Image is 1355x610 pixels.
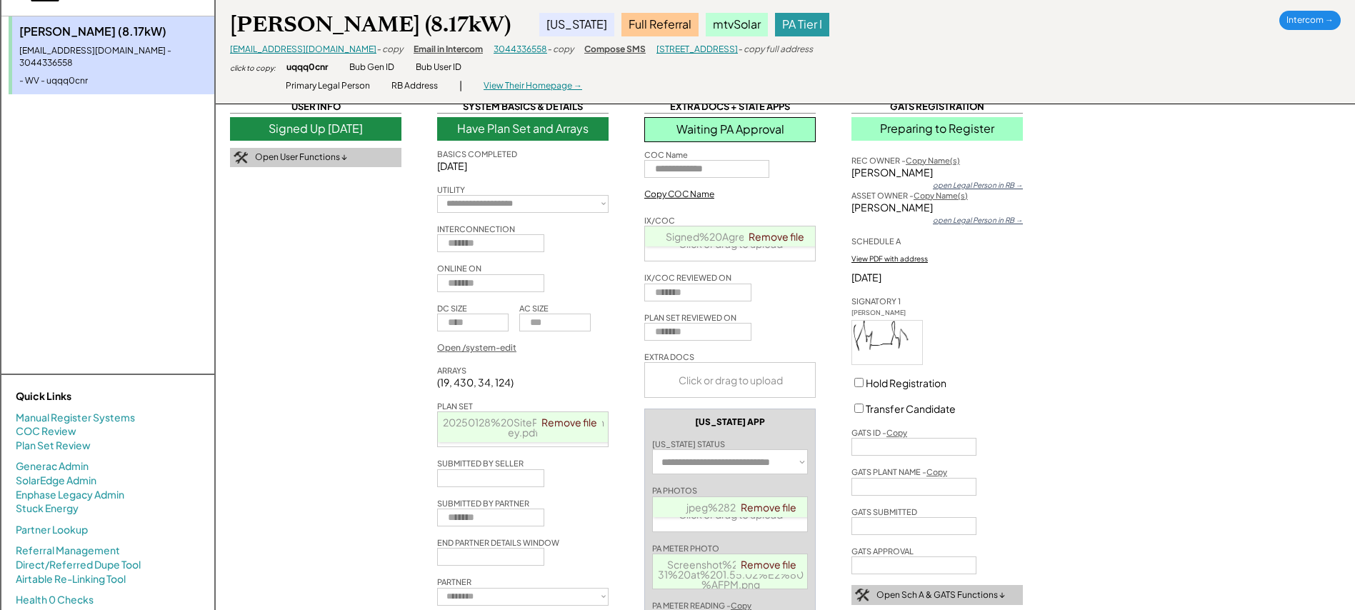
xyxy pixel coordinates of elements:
[230,117,401,140] div: Signed Up [DATE]
[19,75,207,87] div: - WV - uqqq0cnr
[16,424,76,439] a: COC Review
[459,79,462,93] div: |
[349,61,394,74] div: Bub Gen ID
[851,427,907,438] div: GATS ID -
[443,416,604,439] a: 20250128%20SitePlan%20Shunney.pdf
[851,190,968,201] div: ASSET OWNER -
[686,501,775,514] a: jpeg%282%29.jpg
[494,44,547,54] a: 3044336558
[706,13,768,36] div: mtvSolar
[731,601,751,610] u: Copy
[437,117,609,140] div: Have Plan Set and Arrays
[16,389,159,404] div: Quick Links
[255,151,347,164] div: Open User Functions ↓
[16,459,89,474] a: Generac Admin
[437,365,466,376] div: ARRAYS
[666,230,796,243] span: Signed%20Agreement.pdf
[851,155,960,166] div: REC OWNER -
[866,402,956,415] label: Transfer Candidate
[644,351,694,362] div: EXTRA DOCS
[16,501,79,516] a: Stuck Energy
[16,411,135,425] a: Manual Register Systems
[906,156,960,165] u: Copy Name(s)
[644,189,714,201] div: Copy COC Name
[852,321,922,364] img: xDkycxWxvY4AAAAASUVORK5CYII=
[16,544,120,558] a: Referral Management
[855,589,869,601] img: tool-icon.png
[851,166,1023,180] div: [PERSON_NAME]
[416,61,461,74] div: Bub User ID
[16,558,141,572] a: Direct/Referred Dupe Tool
[851,117,1023,140] div: Preparing to Register
[644,272,731,283] div: IX/COC REVIEWED ON
[230,100,401,114] div: USER INFO
[652,543,719,554] div: PA METER PHOTO
[775,13,829,36] div: PA Tier I
[376,44,403,56] div: - copy
[644,312,736,323] div: PLAN SET REVIEWED ON
[866,376,946,389] label: Hold Registration
[437,224,515,234] div: INTERCONNECTION
[547,44,574,56] div: - copy
[437,458,524,469] div: SUBMITTED BY SELLER
[230,11,511,39] div: [PERSON_NAME] (8.17kW)
[391,80,438,92] div: RB Address
[886,428,907,437] u: Copy
[584,44,646,56] div: Compose SMS
[738,44,813,56] div: - copy full address
[539,13,614,36] div: [US_STATE]
[230,44,376,54] a: [EMAIL_ADDRESS][DOMAIN_NAME]
[851,201,1023,215] div: [PERSON_NAME]
[16,488,124,502] a: Enphase Legacy Admin
[16,474,96,488] a: SolarEdge Admin
[851,506,917,517] div: GATS SUBMITTED
[652,485,697,496] div: PA PHOTOS
[1279,11,1341,30] div: Intercom →
[744,226,809,246] a: Remove file
[437,537,559,548] div: END PARTNER DETAILS WINDOW
[19,24,207,39] div: [PERSON_NAME] (8.17kW)
[933,180,1023,190] div: open Legal Person in RB →
[851,100,1023,114] div: GATS REGISTRATION
[437,159,609,174] div: [DATE]
[851,466,947,477] div: GATS PLANT NAME -
[644,149,688,160] div: COC Name
[437,100,609,114] div: SYSTEM BASICS & DETAILS
[851,236,901,246] div: SCHEDULE A
[926,467,947,476] u: Copy
[437,401,473,411] div: PLAN SET
[437,376,514,390] div: (19, 430, 34, 124)
[16,523,88,537] a: Partner Lookup
[437,184,465,195] div: UTILITY
[230,63,276,73] div: click to copy:
[437,263,481,274] div: ONLINE ON
[16,439,91,453] a: Plan Set Review
[484,80,582,92] div: View Their Homepage →
[414,44,483,56] div: Email in Intercom
[437,303,467,314] div: DC SIZE
[16,572,126,586] a: Airtable Re-Linking Tool
[621,13,699,36] div: Full Referral
[437,149,517,159] div: BASICS COMPLETED
[645,363,816,397] div: Click or drag to upload
[644,100,816,114] div: EXTRA DOCS + STATE APPS
[736,554,801,574] a: Remove file
[536,412,602,432] a: Remove file
[644,117,816,141] div: Waiting PA Approval
[695,416,765,428] div: [US_STATE] APP
[437,498,529,509] div: SUBMITTED BY PARTNER
[652,439,725,449] div: [US_STATE] STATUS
[876,589,1005,601] div: Open Sch A & GATS Functions ↓
[519,303,549,314] div: AC SIZE
[437,342,516,354] div: Open /system-edit
[933,215,1023,225] div: open Legal Person in RB →
[851,309,923,318] div: [PERSON_NAME]
[851,271,1023,285] div: [DATE]
[658,558,804,591] a: Screenshot%202025-07-31%20at%201.55.02%E2%80%AFPM.png
[16,593,94,607] a: Health 0 Checks
[851,254,928,264] div: View PDF with address
[851,546,914,556] div: GATS APPROVAL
